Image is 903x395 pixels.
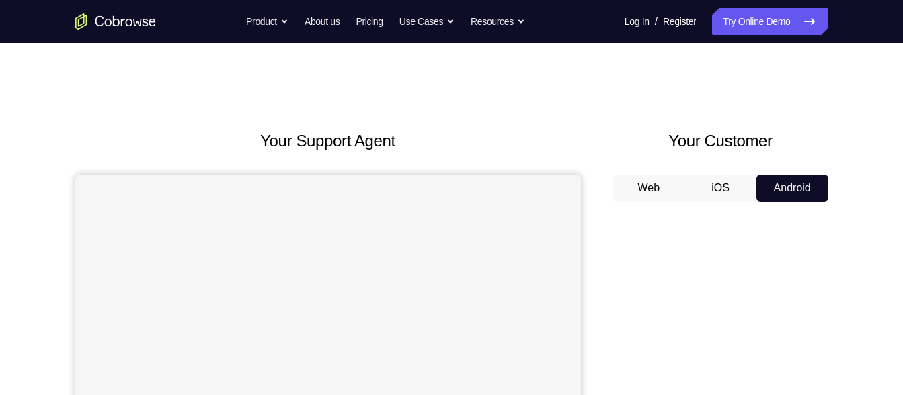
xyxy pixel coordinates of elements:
button: Use Cases [399,8,455,35]
a: About us [305,8,340,35]
h2: Your Support Agent [75,129,581,153]
a: Try Online Demo [712,8,828,35]
button: Web [613,175,685,202]
button: Android [756,175,828,202]
a: Pricing [356,8,383,35]
a: Go to the home page [75,13,156,30]
button: iOS [684,175,756,202]
h2: Your Customer [613,129,828,153]
a: Log In [625,8,650,35]
span: / [655,13,658,30]
button: Resources [471,8,525,35]
button: Product [246,8,288,35]
a: Register [663,8,696,35]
